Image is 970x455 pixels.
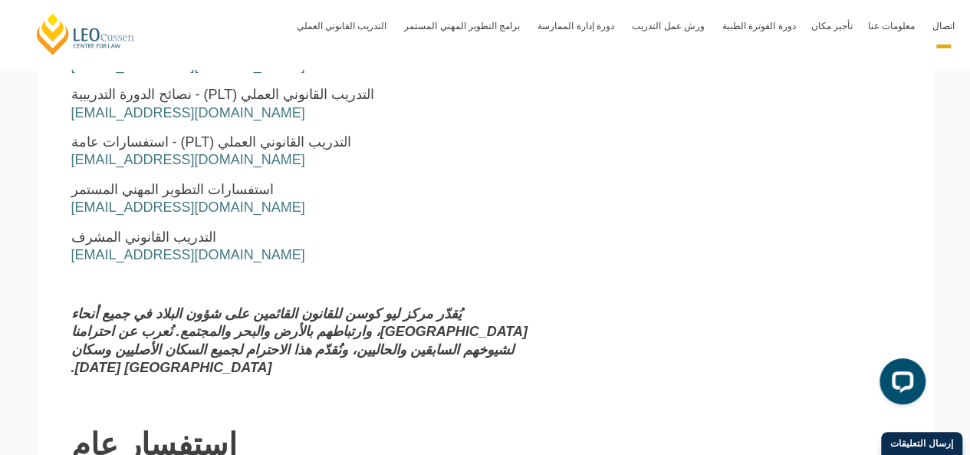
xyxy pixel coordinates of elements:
[811,21,852,31] font: تأجير مكان
[71,199,305,215] a: [EMAIL_ADDRESS][DOMAIN_NAME]
[868,21,915,31] font: معلومات عنا
[715,4,804,48] a: دورة الفوترة الطبية
[71,229,216,245] font: التدريب القانوني المشرف
[867,352,932,417] iframe: أداة الدردشة المباشرة
[71,134,352,150] font: التدريب القانوني العملي (PLT) - استفسارات عامة
[297,21,387,31] font: التدريب القانوني العملي
[396,4,530,48] a: برامج التطوير المهني المستمر
[71,306,528,375] font: يُقدّر مركز ليو كوسن للقانون القائمين على شؤون البلاد في جميع أنحاء [GEOGRAPHIC_DATA]، وارتباطهم ...
[530,4,624,48] a: دورة إدارة الممارسة
[538,21,614,31] font: دورة إدارة الممارسة
[722,21,796,31] font: دورة الفوترة الطبية
[71,182,274,197] font: استفسارات التطوير المهني المستمر
[932,21,955,31] font: اتصال
[632,21,705,31] font: ورش عمل التدريب
[860,4,925,48] a: معلومات عنا
[404,21,520,31] font: برامج التطوير المهني المستمر
[925,4,962,48] a: اتصال
[71,152,305,167] a: [EMAIL_ADDRESS][DOMAIN_NAME]
[71,58,305,73] a: [EMAIL_ADDRESS][DOMAIN_NAME]
[624,4,715,48] a: ورش عمل التدريب
[71,247,305,262] a: [EMAIL_ADDRESS][DOMAIN_NAME]
[71,105,305,120] a: [EMAIL_ADDRESS][DOMAIN_NAME]
[289,4,397,48] a: التدريب القانوني العملي
[71,87,375,102] font: التدريب القانوني العملي (PLT) - نصائح الدورة التدريبية
[803,4,860,48] a: تأجير مكان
